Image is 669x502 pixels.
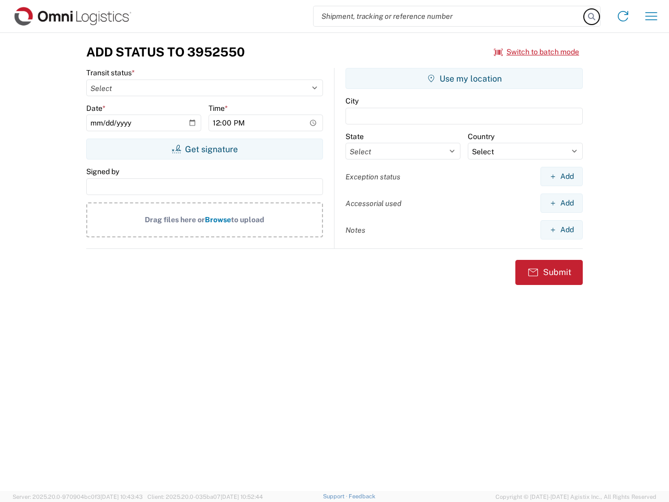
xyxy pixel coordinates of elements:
[540,193,583,213] button: Add
[100,494,143,500] span: [DATE] 10:43:43
[495,492,656,501] span: Copyright © [DATE]-[DATE] Agistix Inc., All Rights Reserved
[323,493,349,499] a: Support
[205,215,231,224] span: Browse
[86,68,135,77] label: Transit status
[86,139,323,159] button: Get signature
[345,96,359,106] label: City
[145,215,205,224] span: Drag files here or
[86,104,106,113] label: Date
[349,493,375,499] a: Feedback
[314,6,584,26] input: Shipment, tracking or reference number
[231,215,264,224] span: to upload
[221,494,263,500] span: [DATE] 10:52:44
[468,132,494,141] label: Country
[345,132,364,141] label: State
[86,44,245,60] h3: Add Status to 3952550
[515,260,583,285] button: Submit
[494,43,579,61] button: Switch to batch mode
[345,68,583,89] button: Use my location
[345,199,401,208] label: Accessorial used
[86,167,119,176] label: Signed by
[345,225,365,235] label: Notes
[209,104,228,113] label: Time
[540,220,583,239] button: Add
[540,167,583,186] button: Add
[13,494,143,500] span: Server: 2025.20.0-970904bc0f3
[147,494,263,500] span: Client: 2025.20.0-035ba07
[345,172,400,181] label: Exception status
